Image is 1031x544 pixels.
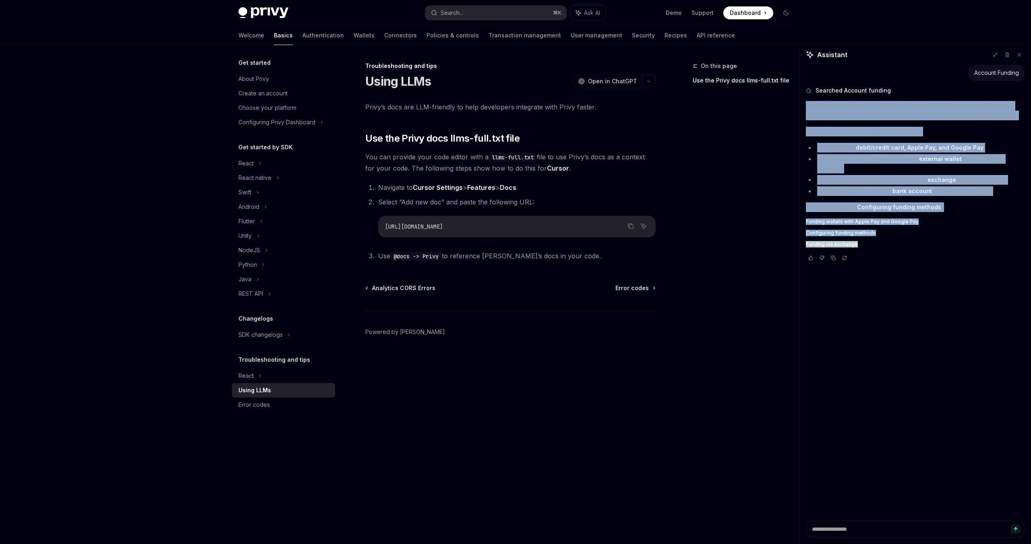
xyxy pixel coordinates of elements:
[232,383,335,398] a: Using LLMs
[806,175,1025,185] li: transferring assets from a cryptocurrency , such as Coinbase
[366,284,435,292] a: Analytics CORS Errors
[500,183,516,192] strong: Docs
[385,223,443,230] span: [URL][DOMAIN_NAME]
[919,155,962,162] strong: external wallet
[238,202,259,212] div: Android
[806,218,1025,225] a: Funding wallets with Apple Pay and Google Pay
[547,164,569,173] a: Cursor
[378,198,534,206] span: Select “Add new doc” and paste the following URL:
[365,62,656,70] div: Troubleshooting and tips
[238,245,260,255] div: NodeJS
[238,173,271,183] div: React native
[384,26,417,45] a: Connectors
[553,10,561,16] span: ⌘ K
[625,221,636,231] button: Copy the contents from the code block
[238,314,273,324] h5: Changelogs
[390,252,442,261] code: @docs -> Privy
[489,26,561,45] a: Transaction management
[666,9,682,17] a: Demo
[974,69,1019,77] div: Account Funding
[632,26,655,45] a: Security
[665,26,687,45] a: Recipes
[892,188,932,194] strong: bank account
[238,89,288,98] div: Create an account
[806,230,876,236] span: Configuring funding methods
[573,74,642,88] button: Open in ChatGPT
[365,328,445,336] a: Powered by [PERSON_NAME]
[238,216,255,226] div: Flutter
[232,86,335,101] a: Create an account
[691,9,714,17] a: Support
[806,127,1025,136] p: Privy enables users to fund their wallets by:
[238,274,251,284] div: Java
[238,7,288,19] img: dark logo
[441,8,463,18] div: Search...
[238,159,254,168] div: React
[806,87,1025,95] button: Searched Account funding
[238,26,264,45] a: Welcome
[806,154,1025,173] li: transferring or bridging assets from an (e.g. MetaMask, Phantom)
[615,284,649,292] span: Error codes
[806,186,1025,196] li: withdrawing funds from their via ACH, wire, or SEPA
[697,26,735,45] a: API reference
[238,260,257,270] div: Python
[638,221,649,231] button: Ask AI
[489,153,537,162] code: llms-full.txt
[693,74,799,87] a: Use the Privy docs llms-full.txt file
[238,74,269,84] div: About Privy
[857,204,941,211] a: Configuring funding methods
[615,284,655,292] a: Error codes
[238,371,254,381] div: React
[806,230,1025,236] a: Configuring funding methods
[238,142,293,152] h5: Get started by SDK
[806,143,1025,152] li: purchasing via
[232,398,335,412] a: Error codes
[274,26,293,45] a: Basics
[238,231,252,241] div: Unity
[372,284,435,292] span: Analytics CORS Errors
[701,61,737,71] span: On this page
[1011,524,1021,534] button: Send message
[238,188,251,197] div: Swift
[588,77,637,85] span: Open in ChatGPT
[238,58,271,68] h5: Get started
[584,9,600,17] span: Ask AI
[232,72,335,86] a: About Privy
[365,151,656,174] span: You can provide your code editor with a file to use Privy’s docs as a context for your code. The ...
[365,101,656,113] span: Privy’s docs are LLM-friendly to help developers integrate with Privy faster.
[238,385,271,395] div: Using LLMs
[723,6,773,19] a: Dashboard
[806,101,1025,120] p: Privy makes it easy for your users to fund their wallets with a variety of assets, including a ne...
[238,355,310,365] h5: Troubleshooting and tips
[817,50,847,60] span: Assistant
[467,183,495,192] strong: Features
[806,241,1025,247] a: Funding via exchange
[238,400,270,410] div: Error codes
[365,132,520,145] span: Use the Privy docs llms-full.txt file
[426,26,479,45] a: Policies & controls
[730,9,761,17] span: Dashboard
[302,26,344,45] a: Authentication
[378,183,516,192] span: Navigate to > >
[927,176,956,183] strong: exchange
[413,183,463,192] strong: Cursor Settings
[806,202,1025,212] p: To get started, see .
[354,26,375,45] a: Wallets
[238,289,263,299] div: REST API
[238,330,283,340] div: SDK changelogs
[570,6,606,20] button: Ask AI
[571,26,622,45] a: User management
[378,252,601,260] span: Use to reference [PERSON_NAME]’s docs in your code.
[232,101,335,115] a: Choose your platform
[806,241,858,247] span: Funding via exchange
[816,87,891,95] span: Searched Account funding
[238,103,296,113] div: Choose your platform
[856,144,983,151] strong: debit/credit card, Apple Pay, and Google Pay
[425,6,566,20] button: Search...⌘K
[238,117,315,127] div: Configuring Privy Dashboard
[365,74,431,89] h1: Using LLMs
[780,6,793,19] button: Toggle dark mode
[806,218,919,225] span: Funding wallets with Apple Pay and Google Pay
